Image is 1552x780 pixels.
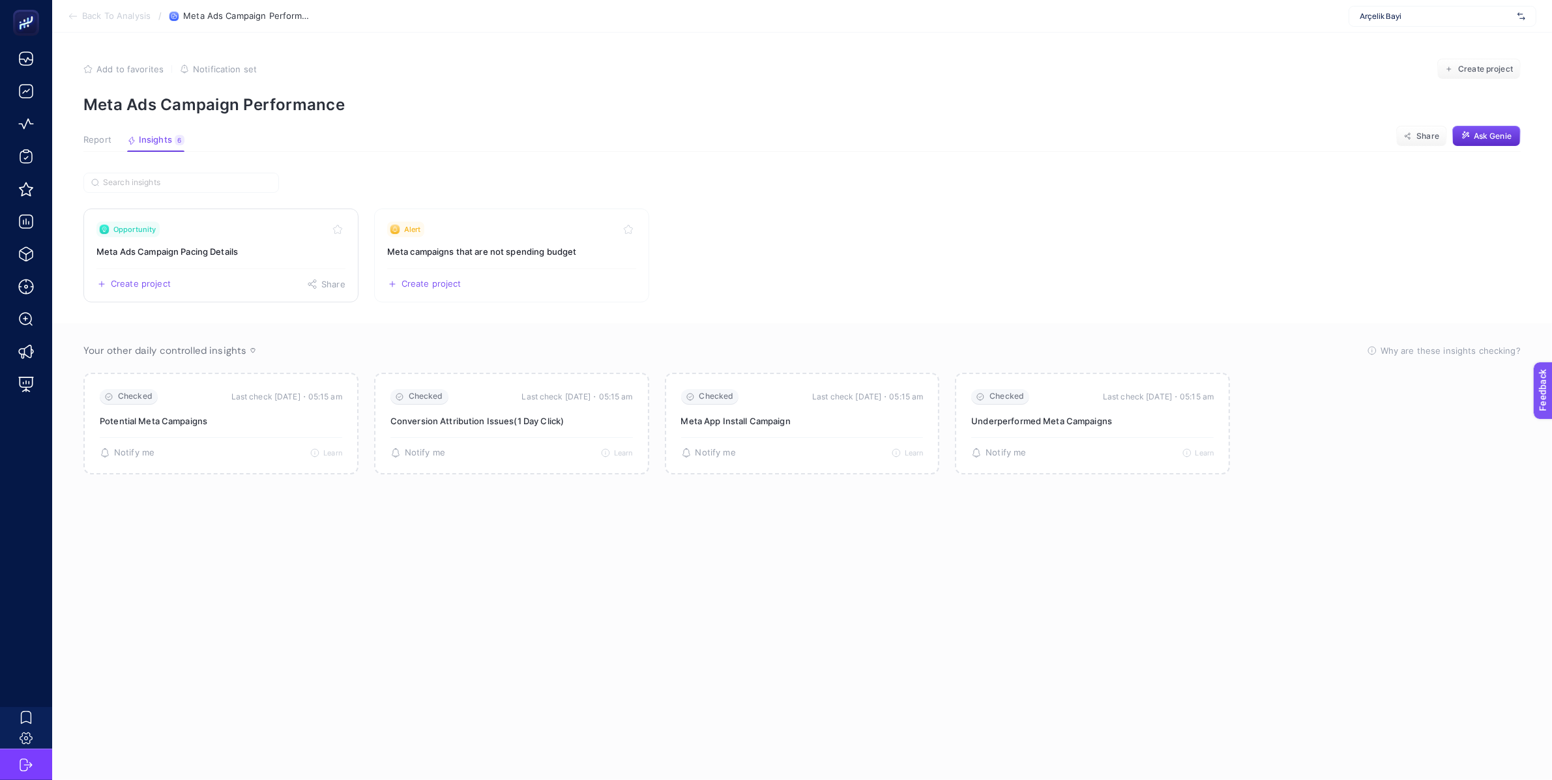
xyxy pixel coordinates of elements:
span: Ask Genie [1474,131,1512,141]
span: Back To Analysis [82,11,151,22]
span: Notify me [986,448,1026,458]
h3: Insight title [387,245,636,258]
section: Insight Packages [83,209,1521,302]
button: Learn [1182,448,1214,457]
button: Learn [892,448,924,457]
a: View insight titled [374,209,649,302]
h3: Insight title [96,245,345,258]
button: Notify me [681,448,736,458]
span: Insights [139,135,172,145]
time: Last check [DATE]・05:15 am [812,390,923,403]
button: Learn [310,448,342,457]
button: Create a new project based on this insight [387,279,461,289]
span: Notify me [695,448,736,458]
span: Report [83,135,111,145]
span: Learn [1195,448,1214,457]
span: Share [321,279,345,289]
button: Notify me [100,448,154,458]
span: Learn [323,448,342,457]
button: Share this insight [307,279,345,289]
span: Create project [111,279,171,289]
span: Notification set [193,64,257,74]
button: Notify me [971,448,1026,458]
button: Toggle favorite [621,222,636,237]
span: Alert [404,224,421,235]
button: Notification set [180,64,257,74]
span: Add to favorites [96,64,164,74]
span: Learn [905,448,924,457]
span: Your other daily controlled insights [83,344,246,357]
p: Potential Meta Campaigns [100,415,342,427]
section: Passive Insight Packages [83,373,1521,474]
a: View insight titled [83,209,359,302]
p: Conversion Attribution Issues(1 Day Click) [390,415,633,427]
time: Last check [DATE]・05:15 am [521,390,632,403]
span: Opportunity [113,224,156,235]
time: Last check [DATE]・05:15 am [231,390,342,403]
span: Checked [989,392,1024,401]
span: Learn [614,448,633,457]
img: svg%3e [1517,10,1525,23]
span: Why are these insights checking? [1381,344,1521,357]
span: Notify me [114,448,154,458]
p: Meta Ads Campaign Performance [83,95,1521,114]
div: 6 [175,135,184,145]
button: Add to favorites [83,64,164,74]
button: Ask Genie [1452,126,1521,147]
button: Share [1396,126,1447,147]
span: / [158,10,162,21]
span: Arçelik Bayi [1360,11,1512,22]
span: Feedback [8,4,50,14]
span: Create project [402,279,461,289]
input: Search [103,178,271,188]
span: Create project [1458,64,1513,74]
button: Notify me [390,448,445,458]
button: Create a new project based on this insight [96,279,171,289]
button: Toggle favorite [330,222,345,237]
span: Checked [409,392,443,401]
span: Meta Ads Campaign Performance [183,11,314,22]
span: Checked [118,392,153,401]
time: Last check [DATE]・05:15 am [1103,390,1214,403]
span: Share [1416,131,1439,141]
p: Underperformed Meta Campaigns [971,415,1214,427]
p: Meta App Install Campaign [681,415,924,427]
span: Notify me [405,448,445,458]
button: Create project [1437,59,1521,79]
button: Learn [601,448,633,457]
span: Checked [699,392,734,401]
